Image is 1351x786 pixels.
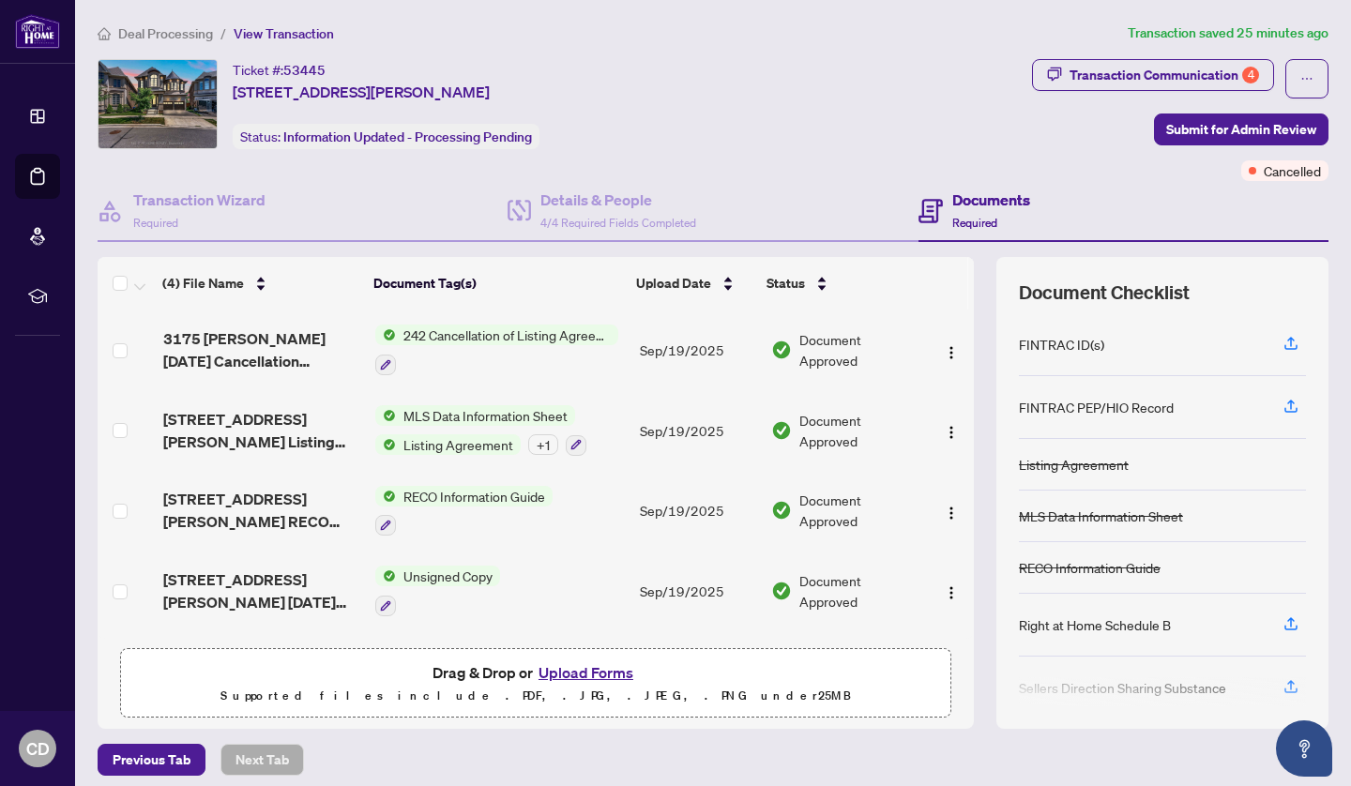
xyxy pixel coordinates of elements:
[375,325,396,345] img: Status Icon
[1300,72,1313,85] span: ellipsis
[283,128,532,145] span: Information Updated - Processing Pending
[1019,334,1104,355] div: FINTRAC ID(s)
[375,405,586,456] button: Status IconMLS Data Information SheetStatus IconListing Agreement+1
[162,273,244,294] span: (4) File Name
[1154,113,1328,145] button: Submit for Admin Review
[771,340,792,360] img: Document Status
[632,551,764,631] td: Sep/19/2025
[366,257,630,310] th: Document Tag(s)
[155,257,366,310] th: (4) File Name
[771,500,792,521] img: Document Status
[15,14,60,49] img: logo
[1019,506,1183,526] div: MLS Data Information Sheet
[799,329,920,370] span: Document Approved
[540,189,696,211] h4: Details & People
[220,23,226,44] li: /
[767,273,805,294] span: Status
[944,345,959,360] img: Logo
[952,216,997,230] span: Required
[629,257,759,310] th: Upload Date
[936,416,966,446] button: Logo
[936,495,966,525] button: Logo
[1276,720,1332,777] button: Open asap
[121,649,950,718] span: Drag & Drop orUpload FormsSupported files include .PDF, .JPG, .JPEG, .PNG under25MB
[375,486,396,506] img: Status Icon
[936,576,966,606] button: Logo
[528,434,558,455] div: + 1
[1019,614,1171,635] div: Right at Home Schedule B
[1242,67,1259,83] div: 4
[163,408,360,453] span: [STREET_ADDRESS][PERSON_NAME] Listing Agreement [DATE] Sale Listing.pdf
[944,506,959,521] img: Logo
[636,273,711,294] span: Upload Date
[233,124,539,149] div: Status:
[233,81,490,103] span: [STREET_ADDRESS][PERSON_NAME]
[118,25,213,42] span: Deal Processing
[1264,160,1321,181] span: Cancelled
[396,405,575,426] span: MLS Data Information Sheet
[1128,23,1328,44] article: Transaction saved 25 minutes ago
[396,434,521,455] span: Listing Agreement
[375,486,553,537] button: Status IconRECO Information Guide
[396,486,553,506] span: RECO Information Guide
[1019,557,1161,578] div: RECO Information Guide
[944,425,959,440] img: Logo
[433,660,639,685] span: Drag & Drop or
[113,745,190,775] span: Previous Tab
[1070,60,1259,90] div: Transaction Communication
[632,390,764,471] td: Sep/19/2025
[632,310,764,390] td: Sep/19/2025
[1019,454,1129,475] div: Listing Agreement
[233,59,326,81] div: Ticket #:
[234,25,334,42] span: View Transaction
[283,62,326,79] span: 53445
[163,327,360,372] span: 3175 [PERSON_NAME] [DATE] Cancellation FINALIZED.pdf
[375,434,396,455] img: Status Icon
[771,581,792,601] img: Document Status
[1032,59,1274,91] button: Transaction Communication4
[952,189,1030,211] h4: Documents
[133,216,178,230] span: Required
[799,570,920,612] span: Document Approved
[771,420,792,441] img: Document Status
[163,568,360,613] span: [STREET_ADDRESS][PERSON_NAME] [DATE] Cancellation.pdf
[759,257,922,310] th: Status
[799,490,920,531] span: Document Approved
[540,216,696,230] span: 4/4 Required Fields Completed
[132,685,939,707] p: Supported files include .PDF, .JPG, .JPEG, .PNG under 25 MB
[98,744,205,776] button: Previous Tab
[944,585,959,600] img: Logo
[26,735,50,762] span: CD
[98,27,111,40] span: home
[1019,280,1190,306] span: Document Checklist
[1019,397,1174,417] div: FINTRAC PEP/HIO Record
[163,488,360,533] span: [STREET_ADDRESS][PERSON_NAME] RECO Information Guide.pdf
[936,335,966,365] button: Logo
[133,189,266,211] h4: Transaction Wizard
[396,325,618,345] span: 242 Cancellation of Listing Agreement - Authority to Offer for Sale
[1166,114,1316,144] span: Submit for Admin Review
[220,744,304,776] button: Next Tab
[99,60,217,148] img: IMG-W12394850_1.jpg
[375,566,500,616] button: Status IconUnsigned Copy
[375,405,396,426] img: Status Icon
[375,325,618,375] button: Status Icon242 Cancellation of Listing Agreement - Authority to Offer for Sale
[533,660,639,685] button: Upload Forms
[375,566,396,586] img: Status Icon
[396,566,500,586] span: Unsigned Copy
[799,410,920,451] span: Document Approved
[632,471,764,552] td: Sep/19/2025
